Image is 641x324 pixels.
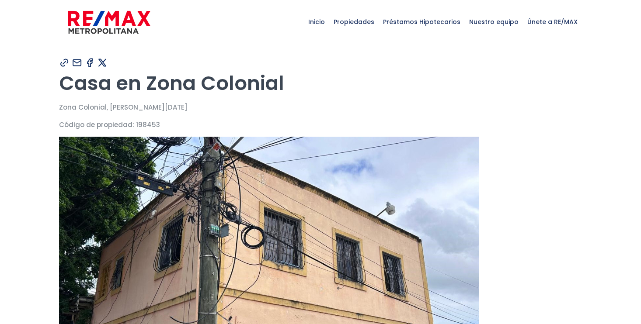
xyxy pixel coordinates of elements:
img: Compartir [72,57,83,68]
span: Nuestro equipo [465,9,523,35]
h1: Casa en Zona Colonial [59,71,582,95]
img: Compartir [59,57,70,68]
img: Compartir [84,57,95,68]
span: Código de propiedad: [59,120,134,129]
img: remax-metropolitana-logo [68,9,150,35]
span: Inicio [304,9,329,35]
span: Propiedades [329,9,379,35]
span: Únete a RE/MAX [523,9,582,35]
p: Zona Colonial, [PERSON_NAME][DATE] [59,102,582,113]
span: Préstamos Hipotecarios [379,9,465,35]
img: Compartir [97,57,108,68]
span: 198453 [136,120,160,129]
